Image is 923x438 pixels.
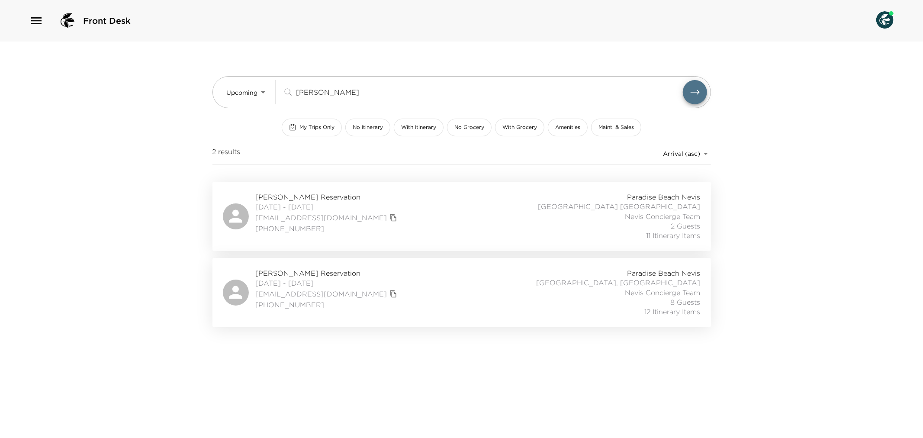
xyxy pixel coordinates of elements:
[663,150,701,158] span: Arrival (asc)
[502,124,537,131] span: With Grocery
[394,119,444,136] button: With Itinerary
[625,288,701,297] span: Nevis Concierge Team
[548,119,588,136] button: Amenities
[447,119,492,136] button: No Grocery
[212,182,711,251] a: [PERSON_NAME] Reservation[DATE] - [DATE][EMAIL_ADDRESS][DOMAIN_NAME]copy primary member email[PHO...
[598,124,634,131] span: Maint. & Sales
[212,147,241,161] span: 2 results
[256,268,399,278] span: [PERSON_NAME] Reservation
[299,124,334,131] span: My Trips Only
[345,119,390,136] button: No Itinerary
[282,119,342,136] button: My Trips Only
[256,192,399,202] span: [PERSON_NAME] Reservation
[645,307,701,316] span: 12 Itinerary Items
[555,124,580,131] span: Amenities
[454,124,484,131] span: No Grocery
[627,268,701,278] span: Paradise Beach Nevis
[646,231,701,240] span: 11 Itinerary Items
[296,87,683,97] input: Search by traveler, residence, or concierge
[256,224,399,233] span: [PHONE_NUMBER]
[256,278,399,288] span: [DATE] - [DATE]
[256,213,387,222] a: [EMAIL_ADDRESS][DOMAIN_NAME]
[538,202,701,211] span: [GEOGRAPHIC_DATA] [GEOGRAPHIC_DATA]
[627,192,701,202] span: Paradise Beach Nevis
[353,124,383,131] span: No Itinerary
[387,212,399,224] button: copy primary member email
[495,119,544,136] button: With Grocery
[591,119,641,136] button: Maint. & Sales
[256,202,399,212] span: [DATE] - [DATE]
[671,297,701,307] span: 8 Guests
[671,221,701,231] span: 2 Guests
[83,15,131,27] span: Front Desk
[876,11,894,29] img: User
[256,289,387,299] a: [EMAIL_ADDRESS][DOMAIN_NAME]
[212,258,711,327] a: [PERSON_NAME] Reservation[DATE] - [DATE][EMAIL_ADDRESS][DOMAIN_NAME]copy primary member email[PHO...
[256,300,399,309] span: [PHONE_NUMBER]
[625,212,701,221] span: Nevis Concierge Team
[57,10,78,31] img: logo
[387,288,399,300] button: copy primary member email
[537,278,701,287] span: [GEOGRAPHIC_DATA], [GEOGRAPHIC_DATA]
[227,89,258,97] span: Upcoming
[401,124,436,131] span: With Itinerary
